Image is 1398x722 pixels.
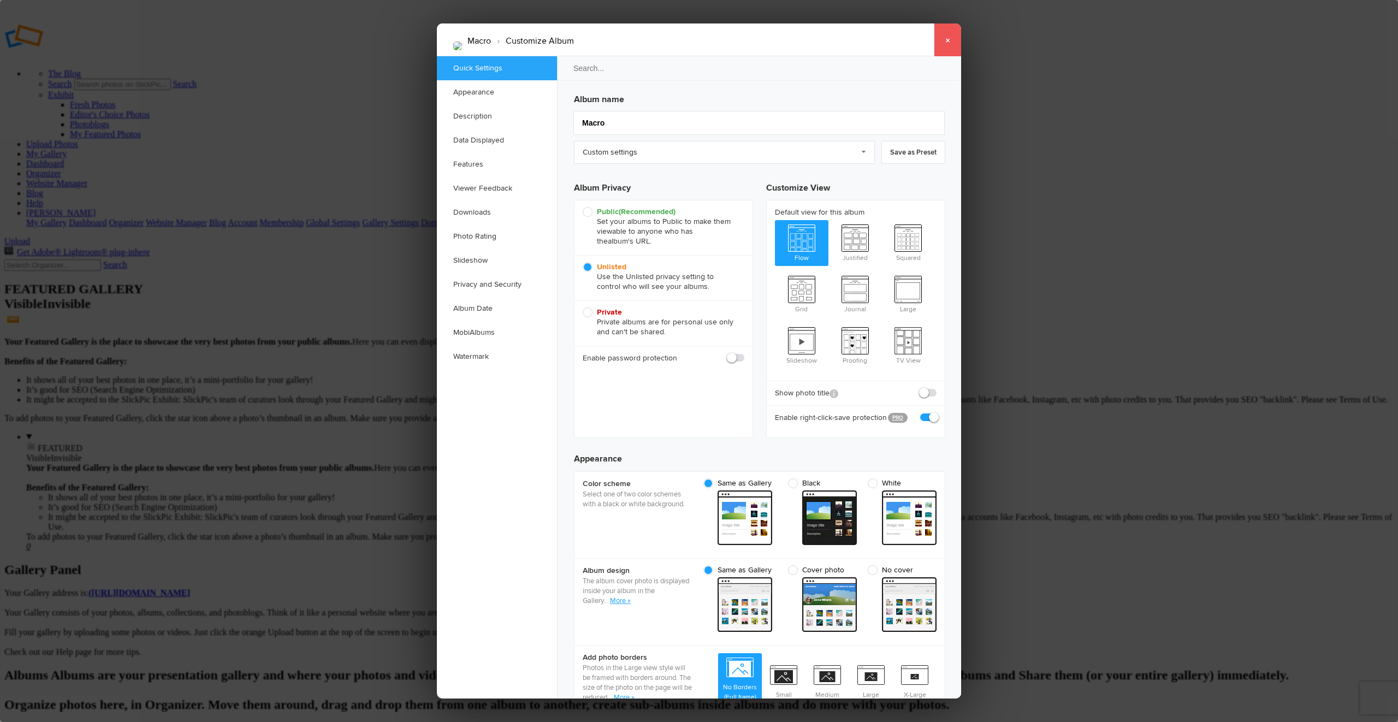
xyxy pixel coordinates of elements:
[934,23,961,56] a: ×
[437,104,557,128] a: Description
[788,478,851,488] span: Black
[583,353,677,364] b: Enable password protection
[828,323,882,366] span: Proofing
[608,236,651,246] span: album's URL.
[703,565,772,575] span: Same as Gallery
[437,128,557,152] a: Data Displayed
[583,576,692,606] p: The album cover photo is displayed inside your album in the Gallery.
[893,661,937,701] span: X-Large
[574,173,753,200] h3: Album Privacy
[583,478,692,489] b: Color scheme
[437,248,557,273] a: Slideshow
[437,297,557,321] a: Album Date
[775,271,828,315] span: Grid
[775,388,838,399] b: Show photo title
[437,176,557,200] a: Viewer Feedback
[762,661,805,701] span: Small
[805,661,849,701] span: Medium
[849,661,893,701] span: Large
[828,220,882,264] span: Justified
[619,207,676,216] i: (Recommended)
[574,443,945,465] h3: Appearance
[597,307,622,317] b: Private
[583,663,692,702] p: Photos in the Large view style will be framed with borders around. The size of the photo on the p...
[828,271,882,315] span: Journal
[881,271,935,315] span: Large
[888,413,908,423] a: PRO
[491,32,574,50] li: Customize Album
[574,141,875,164] a: Custom settings
[868,478,931,488] span: White
[802,577,857,632] span: cover From gallery - light
[881,141,945,164] a: Save as Preset
[437,80,557,104] a: Appearance
[556,56,963,81] input: Search...
[583,307,739,337] span: Private albums are for personal use only and can't be shared.
[574,88,945,106] h3: Album name
[775,207,937,218] b: Default view for this album
[437,273,557,297] a: Privacy and Security
[718,653,762,703] span: No Borders (Full frame)
[766,173,945,200] h3: Customize View
[610,596,631,605] a: More »
[605,596,610,605] span: ..
[437,345,557,369] a: Watermark
[775,412,880,423] b: Enable right-click-save protection
[882,577,937,632] span: cover From gallery - light
[607,693,614,702] span: ...
[881,323,935,366] span: TV View
[583,262,739,292] span: Use the Unlisted privacy setting to control who will see your albums.
[597,207,676,216] b: Public
[868,565,931,575] span: No cover
[718,577,772,632] span: cover From gallery - light
[437,200,557,224] a: Downloads
[437,56,557,80] a: Quick Settings
[881,220,935,264] span: Squared
[614,693,635,702] a: More »
[437,224,557,248] a: Photo Rating
[583,652,692,663] b: Add photo borders
[467,32,491,50] li: Macro
[703,478,772,488] span: Same as Gallery
[437,152,557,176] a: Features
[583,207,739,246] span: Set your albums to Public to make them viewable to anyone who has the
[775,220,828,264] span: Flow
[597,262,626,271] b: Unlisted
[583,489,692,509] p: Select one of two color schemes with a black or white background.
[583,565,692,576] b: Album design
[437,321,557,345] a: MobiAlbums
[788,565,851,575] span: Cover photo
[453,42,462,50] img: 020615_149507.jpg
[775,323,828,366] span: Slideshow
